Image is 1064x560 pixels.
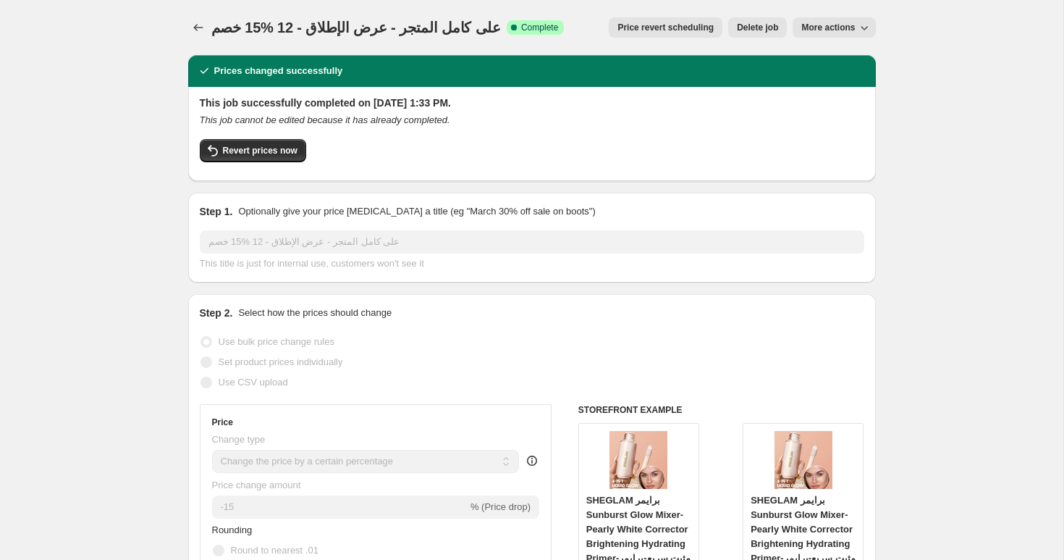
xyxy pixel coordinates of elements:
[609,431,667,489] img: 1752045699de7eb956a583464127de59a026241d06_thumbnail_900x_36895aa2-ff4b-4c88-8db2-f41e4e0c822d_80...
[231,545,318,556] span: Round to nearest .01
[200,306,233,320] h2: Step 2.
[212,525,253,535] span: Rounding
[200,114,450,125] i: This job cannot be edited because it has already completed.
[211,20,501,35] span: خصم ‎15% على كامل المتجر - عرض الإطلاق - 12
[219,377,288,388] span: Use CSV upload
[238,204,595,219] p: Optionally give your price [MEDICAL_DATA] a title (eg "March 30% off sale on boots")
[200,139,306,162] button: Revert prices now
[212,496,468,519] input: -15
[212,434,266,445] span: Change type
[728,17,787,38] button: Delete job
[801,22,855,33] span: More actions
[521,22,558,33] span: Complete
[214,64,343,78] h2: Prices changed successfully
[200,258,424,269] span: This title is just for internal use, customers won't see it
[470,501,531,512] span: % (Price drop)
[737,22,778,33] span: Delete job
[200,96,864,110] h2: This job successfully completed on [DATE] 1:33 PM.
[188,17,208,38] button: Price change jobs
[200,230,864,254] input: 30% off holiday sale
[617,22,714,33] span: Price revert scheduling
[609,17,722,38] button: Price revert scheduling
[223,145,297,156] span: Revert prices now
[578,404,864,416] h6: STOREFRONT EXAMPLE
[212,480,301,490] span: Price change amount
[238,306,392,320] p: Select how the prices should change
[219,356,343,367] span: Set product prices individually
[212,417,233,428] h3: Price
[525,454,539,468] div: help
[219,336,334,347] span: Use bulk price change rules
[793,17,875,38] button: More actions
[200,204,233,219] h2: Step 1.
[774,431,832,489] img: 1752045699de7eb956a583464127de59a026241d06_thumbnail_900x_36895aa2-ff4b-4c88-8db2-f41e4e0c822d_80...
